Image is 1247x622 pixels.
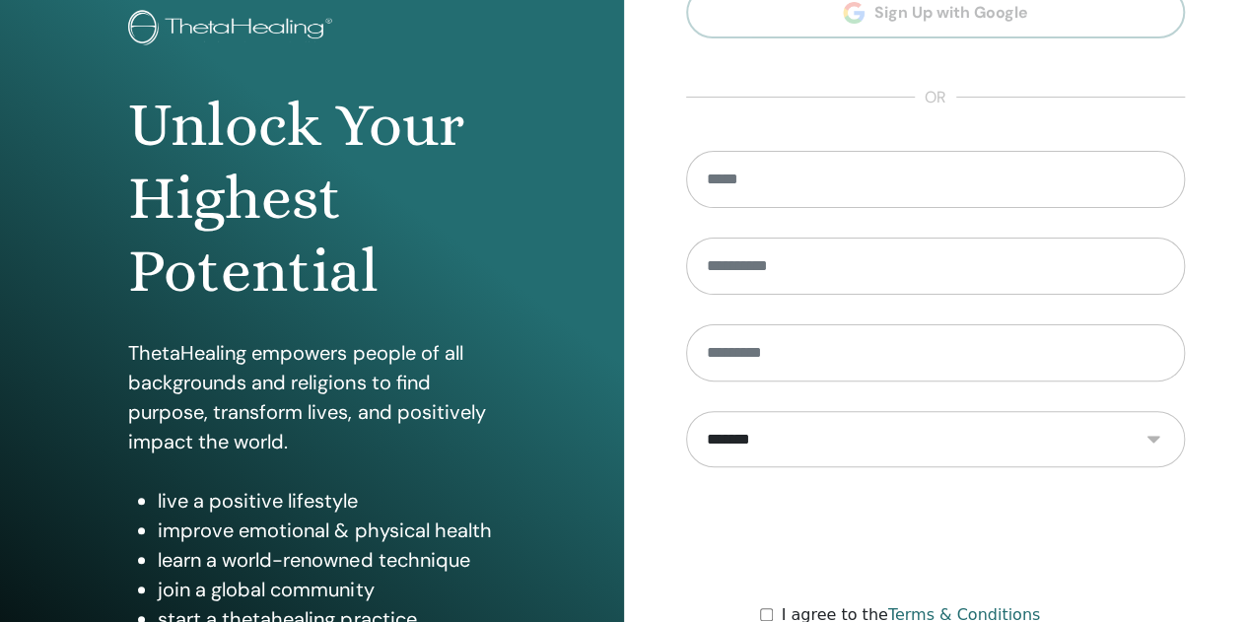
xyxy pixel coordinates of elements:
[158,575,495,604] li: join a global community
[158,486,495,516] li: live a positive lifestyle
[786,497,1085,574] iframe: reCAPTCHA
[128,89,495,309] h1: Unlock Your Highest Potential
[915,86,956,109] span: or
[158,545,495,575] li: learn a world-renowned technique
[128,338,495,456] p: ThetaHealing empowers people of all backgrounds and religions to find purpose, transform lives, a...
[158,516,495,545] li: improve emotional & physical health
